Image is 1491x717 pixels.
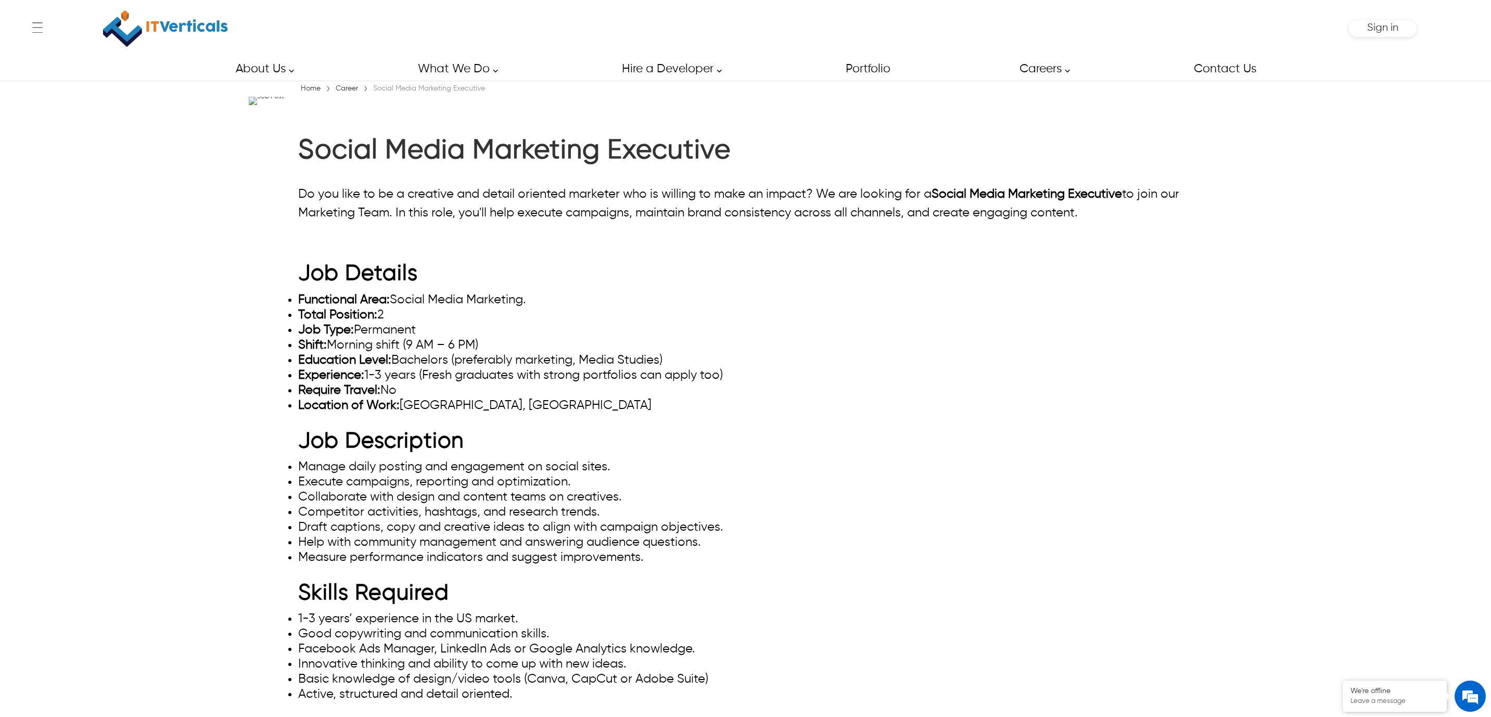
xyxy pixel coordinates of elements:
li: Innovative thinking and ability to come up with new ideas. [298,657,1193,672]
span: Social Media Marketing Executive [298,137,731,164]
strong: Require Travel: [298,384,380,396]
div: We're offline [1350,687,1439,696]
li: Manage daily posting and engagement on social sites. [298,459,1193,475]
a: Sign in [1367,25,1398,32]
strong: Experience: [298,369,364,381]
li: 2 [298,308,1193,323]
img: logo_Zg8I0qSkbAqR2WFHt3p6CTuqpyXMFPubPcD2OT02zFN43Cy9FUNNG3NEPhM_Q1qe_.png [18,62,44,68]
li: Morning shift (9 AM – 6 PM) [298,338,1193,353]
strong: Location of Work: [298,399,400,412]
span: › [326,82,330,96]
li: 1-3 years’ experience in the US market. [298,611,1193,626]
h2: Job Description [298,428,1193,459]
h2: Job Details [298,235,1193,292]
li: Good copywriting and communication skills. [298,626,1193,642]
a: Contact Us [1182,57,1267,81]
strong: Shift: [298,339,327,351]
span: We are offline. Please leave us a message. [22,131,182,236]
li: Draft captions, copy and creative ideas to align with campaign objectives. [298,520,1193,535]
a: Portfolio [834,57,901,81]
span: Sign in [1367,22,1398,33]
a: What We Do [406,57,504,81]
li: Collaborate with design and content teams on creatives. [298,490,1193,505]
span: Do you like to be a creative and detail oriented marketer who is willing to make an impact? We ar... [298,188,1179,219]
li: Bachelors (preferably marketing, Media Studies) [298,353,1193,368]
li: Social Media Marketing. [298,292,1193,308]
strong: Job Type: [298,324,354,336]
div: Minimize live chat window [171,5,196,30]
a: IT Verticals Inc [74,5,257,52]
img: Job Post [249,97,284,105]
li: Competitor activities, hashtags, and research trends. [298,505,1193,520]
li: 1-3 years (Fresh graduates with strong portfolios can apply too) [298,368,1193,383]
li: Permanent [298,323,1193,338]
a: Hire a Developer [610,57,728,81]
a: Careers [1008,57,1076,81]
strong: Total Position: [298,309,377,321]
textarea: Type your message and click 'Submit' [5,284,198,321]
span: Social Media Marketing Executive [932,188,1122,200]
h2: Skills Required [298,580,1193,611]
li: Help with community management and answering audience questions. [298,535,1193,550]
p: Leave a message [1350,697,1439,706]
em: Driven by SalesIQ [82,273,132,280]
a: Home [298,85,323,92]
li: Measure performance indicators and suggest improvements. [298,550,1193,565]
div: Leave a message [54,58,175,72]
img: IT Verticals Inc [103,5,228,52]
em: Submit [152,321,189,335]
a: Career [333,85,361,92]
strong: Functional Area: [298,293,390,306]
a: About Us [224,57,300,81]
li: No [298,383,1193,398]
li: Active, structured and detail oriented. [298,687,1193,702]
li: Execute campaigns, reporting and optimization. [298,475,1193,490]
div: Social Media Marketing Executive [371,83,488,94]
li: Basic knowledge of design/video tools (Canva, CapCut or Adobe Suite) [298,672,1193,687]
li: Facebook Ads Manager, LinkedIn Ads or Google Analytics knowledge. [298,642,1193,657]
li: [GEOGRAPHIC_DATA], [GEOGRAPHIC_DATA] [298,398,1193,413]
img: salesiqlogo_leal7QplfZFryJ6FIlVepeu7OftD7mt8q6exU6-34PB8prfIgodN67KcxXM9Y7JQ_.png [72,273,79,279]
span: › [363,82,368,96]
strong: Education Level: [298,354,391,366]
